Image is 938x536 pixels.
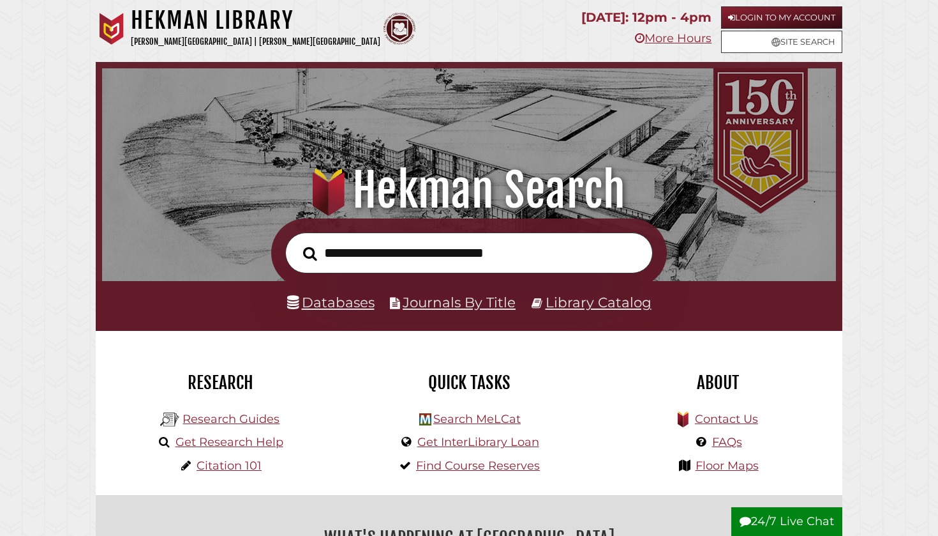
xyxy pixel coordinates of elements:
[131,6,380,34] h1: Hekman Library
[416,459,540,473] a: Find Course Reserves
[197,459,262,473] a: Citation 101
[354,372,584,394] h2: Quick Tasks
[182,412,279,426] a: Research Guides
[721,31,842,53] a: Site Search
[160,410,179,429] img: Hekman Library Logo
[287,294,375,310] a: Databases
[635,31,711,45] a: More Hours
[603,372,833,394] h2: About
[297,243,324,264] button: Search
[131,34,380,49] p: [PERSON_NAME][GEOGRAPHIC_DATA] | [PERSON_NAME][GEOGRAPHIC_DATA]
[546,294,651,310] a: Library Catalog
[433,412,521,426] a: Search MeLCat
[712,435,742,449] a: FAQs
[403,294,516,310] a: Journals By Title
[721,6,842,29] a: Login to My Account
[303,246,317,261] i: Search
[581,6,711,29] p: [DATE]: 12pm - 4pm
[105,372,335,394] h2: Research
[417,435,539,449] a: Get InterLibrary Loan
[419,413,431,425] img: Hekman Library Logo
[175,435,283,449] a: Get Research Help
[96,13,128,45] img: Calvin University
[695,412,758,426] a: Contact Us
[116,162,822,218] h1: Hekman Search
[696,459,759,473] a: Floor Maps
[383,13,415,45] img: Calvin Theological Seminary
